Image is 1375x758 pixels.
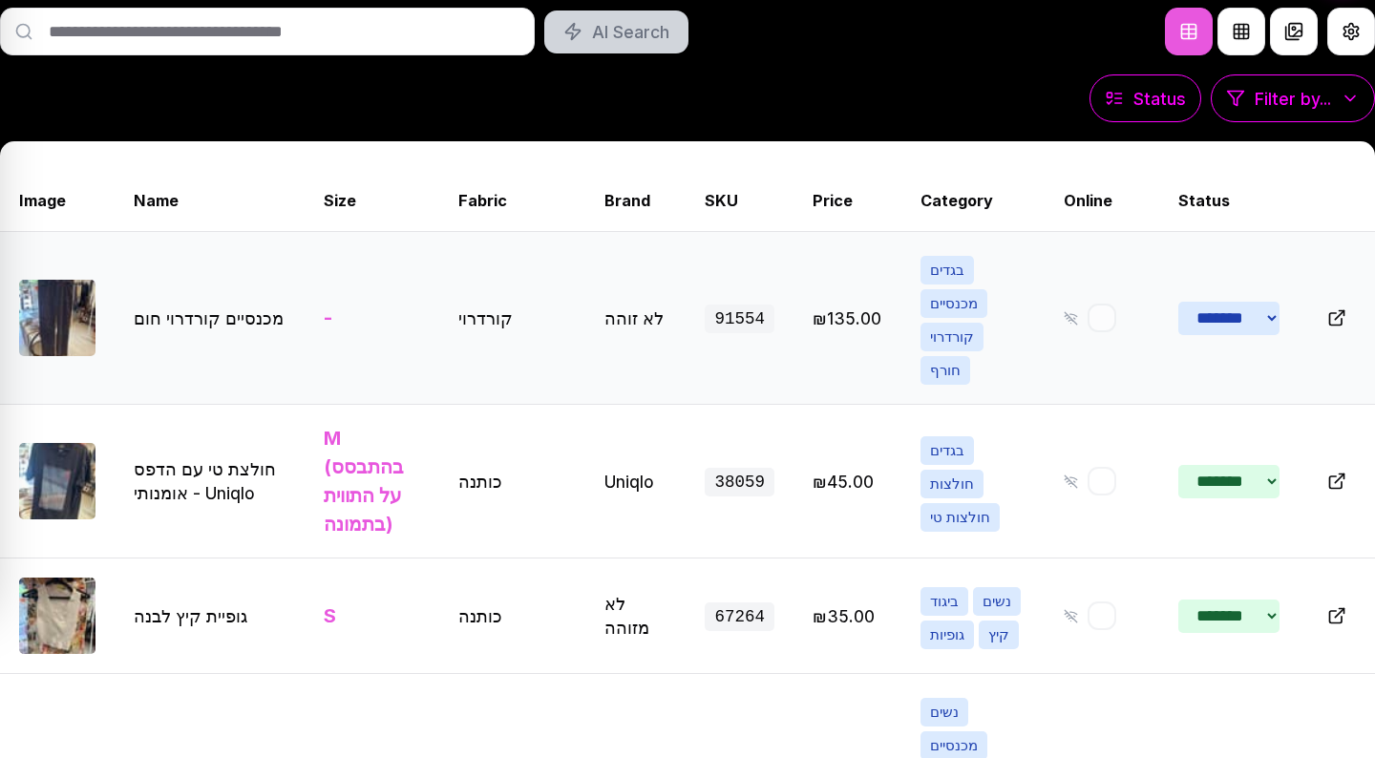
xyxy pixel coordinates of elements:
[439,405,586,558] td: כותנה
[439,170,586,232] th: Fabric
[1089,74,1201,122] button: Status
[705,602,774,631] span: 67264
[1327,8,1375,55] button: View Settings
[979,621,1019,649] span: קיץ
[920,256,974,284] span: בגדים
[1133,87,1186,111] span: Status
[439,558,586,674] td: כותנה
[686,170,793,232] th: SKU
[19,280,95,356] img: מכנסיים קורדרוי חום
[115,232,305,405] td: מכנסיים קורדרוי חום
[1318,597,1356,635] button: Open in new tab
[305,232,438,405] td: -
[1217,8,1265,55] button: Grid View
[585,558,686,674] td: לא מזוהה
[705,305,774,333] span: 91554
[705,468,774,496] span: 38059
[585,170,686,232] th: Brand
[439,232,586,405] td: קורדרוי
[920,323,984,351] span: קורדרוי
[920,503,1000,532] span: חולצות טי
[793,170,901,232] th: Price
[115,170,305,232] th: Name
[115,405,305,558] td: חולצת טי עם הדפס אומנותי - Uniqlo
[813,472,874,492] span: Edit price
[1270,8,1318,55] button: Compact Gallery View
[585,405,686,558] td: Uniqlo
[19,578,95,654] img: גופיית קיץ לבנה
[305,405,438,558] td: M (בהתבסס על התווית בתמונה)
[305,558,438,674] td: S
[920,587,968,616] span: ביגוד
[901,170,1045,232] th: Category
[1159,170,1299,232] th: Status
[1165,8,1213,55] button: Table View
[19,443,95,519] img: חולצת טי עם הדפס אומנותי - Uniqlo
[1255,87,1331,111] span: Filter by...
[544,11,688,53] button: AI Search
[115,558,305,674] td: גופיית קיץ לבנה
[920,621,974,649] span: גופיות
[1045,170,1159,232] th: Online
[585,232,686,405] td: לא זוהה
[813,308,881,328] span: Edit price
[813,606,875,626] span: Edit price
[920,470,984,498] span: חולצות
[920,698,968,726] span: נשים
[1318,462,1356,500] button: Open in new tab
[1211,74,1375,122] button: Filter by...
[1318,299,1356,337] button: Open in new tab
[920,289,987,318] span: מכנסיים
[305,170,438,232] th: Size
[920,356,970,385] span: חורף
[973,587,1021,616] span: נשים
[920,436,974,465] span: בגדים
